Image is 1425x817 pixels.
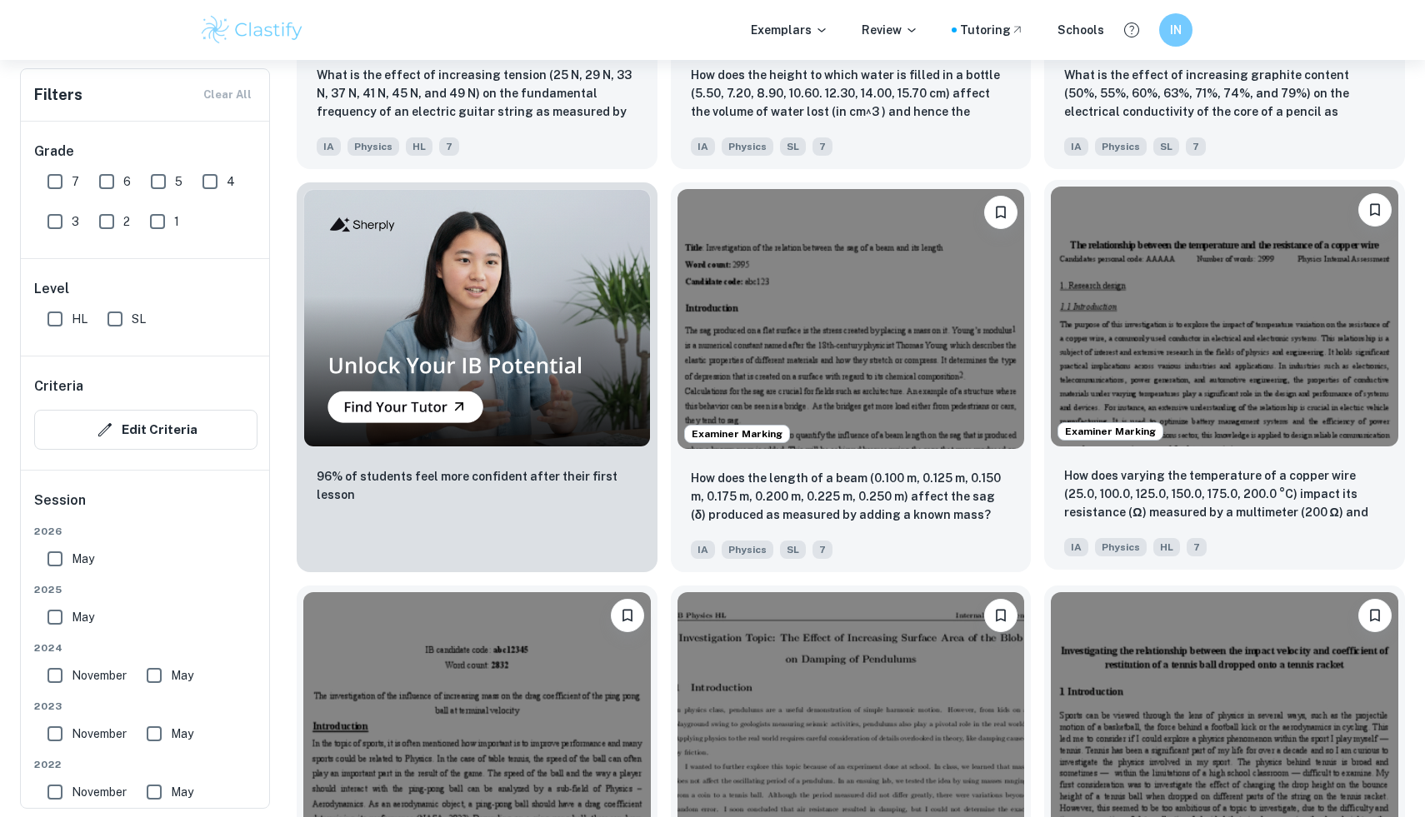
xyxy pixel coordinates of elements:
span: 2025 [34,582,257,597]
span: 2023 [34,699,257,714]
span: 4 [227,172,235,191]
p: How does varying the temperature of a copper wire (25.0, 100.0, 125.0, 150.0, 175.0, 200.0 °C) im... [1064,466,1385,523]
h6: Level [34,279,257,299]
span: 7 [1187,538,1207,556]
span: November [72,725,127,743]
p: Review [862,21,918,39]
button: Bookmark [611,599,644,632]
span: Physics [1095,538,1147,556]
span: 5 [175,172,182,191]
img: Clastify logo [199,13,305,47]
span: Physics [1095,137,1147,156]
button: IN [1159,13,1192,47]
span: HL [72,310,87,328]
a: Thumbnail96% of students feel more confident after their first lesson [297,182,657,572]
h6: Filters [34,83,82,107]
p: Exemplars [751,21,828,39]
img: Physics IA example thumbnail: How does varying the temperature of a co [1051,187,1398,446]
h6: Grade [34,142,257,162]
p: What is the effect of increasing tension (25 N, 29 N, 33 N, 37 N, 41 N, 45 N, and 49 N) on the fu... [317,66,637,122]
button: Bookmark [1358,599,1392,632]
span: Examiner Marking [685,426,789,441]
span: May [72,550,94,568]
span: IA [317,137,341,156]
span: IA [1064,538,1088,556]
a: Schools [1057,21,1104,39]
span: Physics [347,137,399,156]
span: May [171,666,193,685]
img: Thumbnail [303,189,651,447]
span: 2026 [34,524,257,539]
a: Examiner MarkingBookmarkHow does the length of a beam (0.100 m, 0.125 m, 0.150 m, 0.175 m, 0.200 ... [671,182,1032,572]
h6: Criteria [34,376,83,396]
span: 7 [812,541,832,559]
span: November [72,783,127,801]
span: SL [780,137,806,156]
span: IA [1064,137,1088,156]
span: 7 [439,137,459,156]
button: Edit Criteria [34,410,257,450]
span: 2 [123,212,130,231]
span: HL [1153,538,1180,556]
span: 1 [174,212,179,231]
span: May [171,725,193,743]
button: Bookmark [1358,193,1392,227]
img: Physics IA example thumbnail: How does the length of a beam (0.100 m, [677,189,1025,449]
span: SL [132,310,146,328]
button: Bookmark [984,196,1017,229]
p: How does the height to which water is filled in a bottle (5.50, 7.20, 8.90, 10.60. 12.30, 14.00, ... [691,66,1012,122]
span: SL [1153,137,1179,156]
span: 2024 [34,640,257,655]
span: 3 [72,212,79,231]
span: May [72,608,94,626]
h6: IN [1167,21,1186,39]
span: 6 [123,172,131,191]
span: Physics [722,137,773,156]
span: IA [691,137,715,156]
p: What is the effect of increasing graphite content (50%, 55%, 60%, 63%, 71%, 74%, and 79%) on the ... [1064,66,1385,122]
button: Bookmark [984,599,1017,632]
span: November [72,666,127,685]
p: 96% of students feel more confident after their first lesson [317,467,637,504]
span: May [171,783,193,801]
button: Help and Feedback [1117,16,1146,44]
span: 7 [72,172,79,191]
span: Examiner Marking [1058,424,1162,439]
h6: Session [34,491,257,524]
span: SL [780,541,806,559]
p: How does the length of a beam (0.100 m, 0.125 m, 0.150 m, 0.175 m, 0.200 m, 0.225 m, 0.250 m) aff... [691,469,1012,524]
span: 7 [812,137,832,156]
span: IA [691,541,715,559]
span: HL [406,137,432,156]
span: 2022 [34,757,257,772]
a: Tutoring [960,21,1024,39]
span: 7 [1186,137,1206,156]
span: Physics [722,541,773,559]
a: Examiner MarkingBookmarkHow does varying the temperature of a copper wire (25.0, 100.0, 125.0, 15... [1044,182,1405,572]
